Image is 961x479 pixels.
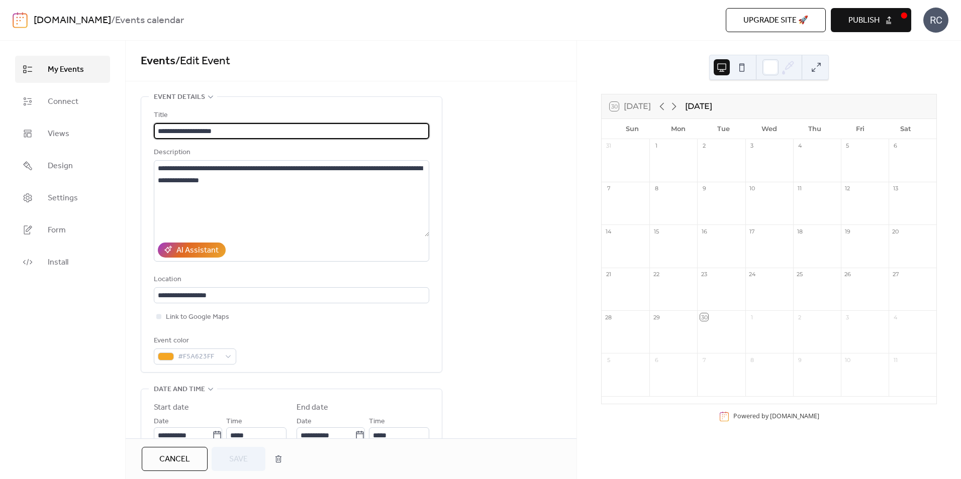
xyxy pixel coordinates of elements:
a: Install [15,249,110,276]
span: Install [48,257,68,269]
div: 8 [748,356,756,364]
div: RC [923,8,948,33]
a: Design [15,152,110,179]
div: 27 [892,271,899,278]
span: My Events [48,64,84,76]
div: Sun [610,119,655,139]
div: 26 [844,271,851,278]
div: 3 [748,142,756,150]
div: 16 [700,227,708,235]
b: Events calendar [115,11,184,30]
div: 28 [605,313,612,321]
button: Cancel [142,447,208,471]
div: Location [154,274,427,286]
div: 31 [605,142,612,150]
div: Wed [746,119,792,139]
span: Event details [154,91,205,103]
span: Date [154,416,169,428]
div: Start date [154,402,189,414]
div: 1 [748,313,756,321]
div: 20 [892,227,899,235]
div: 10 [748,185,756,192]
div: 13 [892,185,899,192]
div: 9 [700,185,708,192]
span: Form [48,224,66,236]
div: 5 [605,356,612,364]
div: Tue [701,119,746,139]
span: Publish [848,15,880,27]
div: 17 [748,227,756,235]
div: Description [154,147,427,159]
div: 22 [652,271,660,278]
div: 6 [892,142,899,150]
div: 3 [844,313,851,321]
div: 18 [796,227,804,235]
div: 11 [796,185,804,192]
div: 21 [605,271,612,278]
a: Form [15,216,110,244]
img: logo [13,12,28,28]
div: 2 [700,142,708,150]
a: Settings [15,184,110,211]
div: Sat [883,119,928,139]
span: Design [48,160,73,172]
div: Thu [792,119,837,139]
b: / [111,11,115,30]
div: 7 [605,185,612,192]
div: 8 [652,185,660,192]
a: Connect [15,88,110,115]
div: Fri [837,119,883,139]
div: 10 [844,356,851,364]
span: Cancel [159,453,190,465]
div: 14 [605,227,612,235]
button: AI Assistant [158,243,226,258]
div: Powered by [733,412,819,421]
div: 25 [796,271,804,278]
a: [DOMAIN_NAME] [770,412,819,421]
span: Time [369,416,385,428]
div: AI Assistant [176,245,219,257]
div: Mon [655,119,701,139]
div: 6 [652,356,660,364]
div: 7 [700,356,708,364]
span: / Edit Event [175,50,230,72]
div: Event color [154,335,234,347]
div: 11 [892,356,899,364]
div: Title [154,109,427,122]
div: 12 [844,185,851,192]
span: Date and time [154,384,205,396]
span: Date [297,416,312,428]
div: 19 [844,227,851,235]
div: 29 [652,313,660,321]
div: 2 [796,313,804,321]
a: Views [15,120,110,147]
div: 1 [652,142,660,150]
div: 9 [796,356,804,364]
div: 30 [700,313,708,321]
div: 4 [796,142,804,150]
span: Time [226,416,242,428]
div: 5 [844,142,851,150]
a: Events [141,50,175,72]
button: Publish [831,8,911,32]
div: [DATE] [685,100,712,112]
span: #F5A623FF [178,351,220,363]
span: Views [48,128,69,140]
div: 15 [652,227,660,235]
div: 4 [892,313,899,321]
div: End date [297,402,328,414]
div: 23 [700,271,708,278]
a: [DOMAIN_NAME] [34,11,111,30]
a: My Events [15,56,110,83]
span: Link to Google Maps [166,311,229,323]
button: Upgrade site 🚀 [726,8,826,32]
span: Connect [48,96,78,108]
span: Settings [48,192,78,204]
span: Upgrade site 🚀 [743,15,808,27]
div: 24 [748,271,756,278]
